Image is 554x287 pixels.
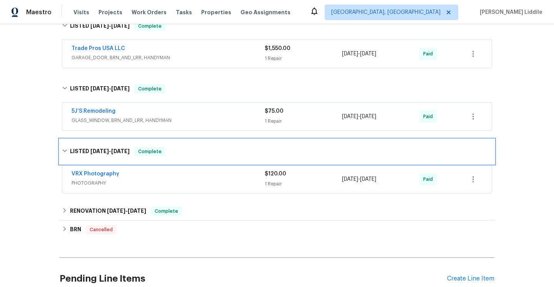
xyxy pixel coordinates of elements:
[265,180,342,188] div: 1 Repair
[90,149,109,154] span: [DATE]
[90,23,109,28] span: [DATE]
[72,46,125,51] a: Trade Pros USA LLC
[72,179,265,187] span: PHOTOGRAPHY
[60,139,494,164] div: LISTED [DATE]-[DATE]Complete
[265,46,290,51] span: $1,550.00
[135,148,165,155] span: Complete
[128,208,146,214] span: [DATE]
[72,54,265,62] span: GARAGE_DOOR, BRN_AND_LRR, HANDYMAN
[111,86,130,91] span: [DATE]
[98,8,122,16] span: Projects
[423,113,436,120] span: Paid
[423,50,436,58] span: Paid
[477,8,542,16] span: [PERSON_NAME] Liddile
[60,77,494,101] div: LISTED [DATE]-[DATE]Complete
[342,50,376,58] span: -
[135,22,165,30] span: Complete
[265,55,342,62] div: 1 Repair
[70,207,146,216] h6: RENOVATION
[423,175,436,183] span: Paid
[132,8,167,16] span: Work Orders
[73,8,89,16] span: Visits
[72,171,119,177] a: VRX Photography
[342,114,358,119] span: [DATE]
[360,177,376,182] span: [DATE]
[342,177,358,182] span: [DATE]
[70,22,130,31] h6: LISTED
[26,8,52,16] span: Maestro
[342,51,358,57] span: [DATE]
[265,108,284,114] span: $75.00
[152,207,181,215] span: Complete
[176,10,192,15] span: Tasks
[360,114,376,119] span: [DATE]
[87,226,116,234] span: Cancelled
[107,208,146,214] span: -
[60,14,494,38] div: LISTED [DATE]-[DATE]Complete
[201,8,231,16] span: Properties
[70,147,130,156] h6: LISTED
[240,8,290,16] span: Geo Assignments
[90,23,130,28] span: -
[70,225,81,234] h6: BRN
[265,171,286,177] span: $120.00
[72,108,115,114] a: 5J’S Remodeling
[331,8,441,16] span: [GEOGRAPHIC_DATA], [GEOGRAPHIC_DATA]
[60,202,494,220] div: RENOVATION [DATE]-[DATE]Complete
[111,23,130,28] span: [DATE]
[60,220,494,239] div: BRN Cancelled
[90,86,130,91] span: -
[342,175,376,183] span: -
[342,113,376,120] span: -
[90,149,130,154] span: -
[135,85,165,93] span: Complete
[70,84,130,93] h6: LISTED
[360,51,376,57] span: [DATE]
[447,275,494,282] div: Create Line Item
[72,117,265,124] span: GLASS_WINDOW, BRN_AND_LRR, HANDYMAN
[107,208,125,214] span: [DATE]
[90,86,109,91] span: [DATE]
[265,117,342,125] div: 1 Repair
[111,149,130,154] span: [DATE]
